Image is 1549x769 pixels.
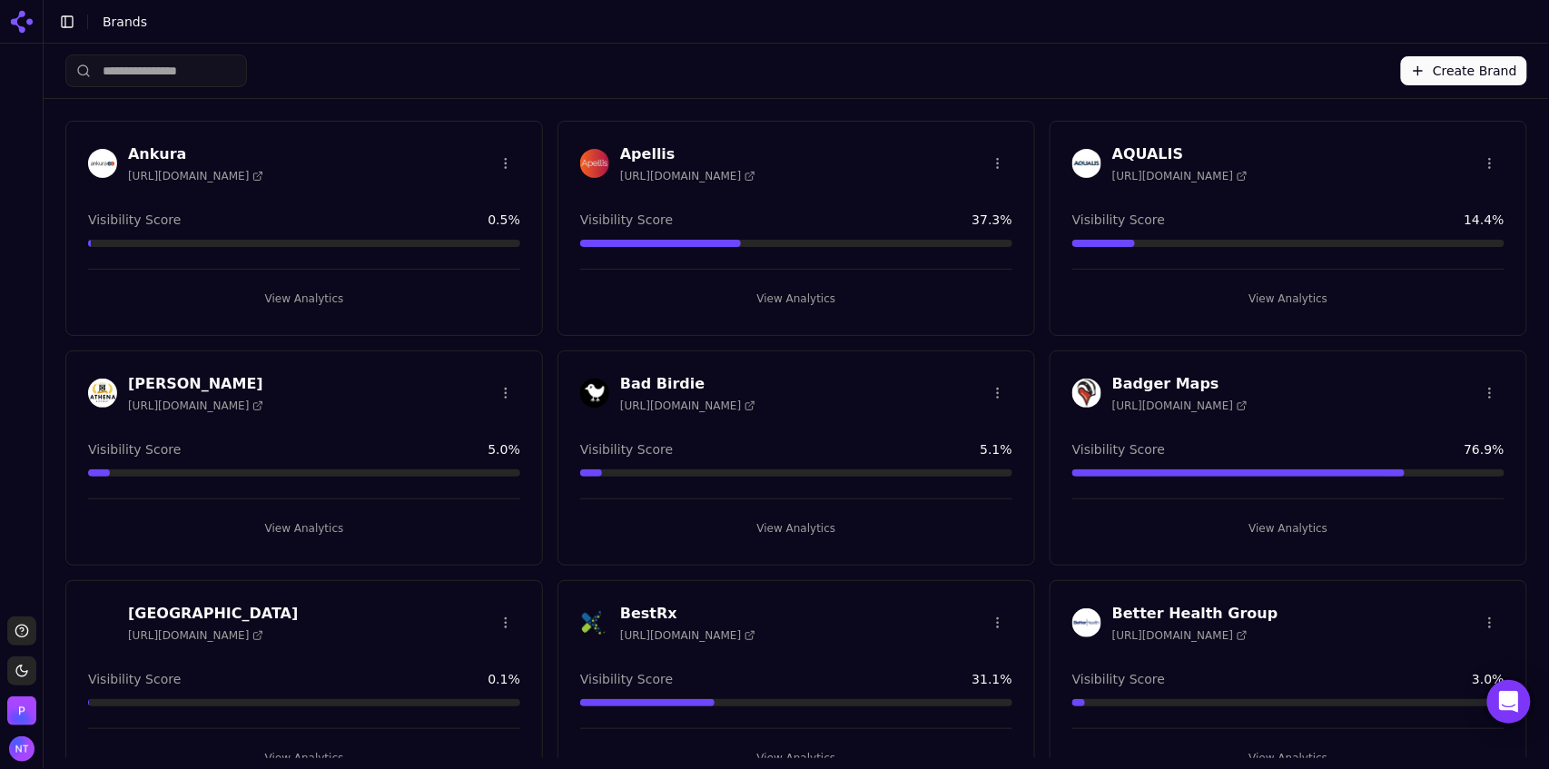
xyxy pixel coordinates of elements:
[980,440,1012,458] span: 5.1 %
[88,211,181,229] span: Visibility Score
[88,440,181,458] span: Visibility Score
[1112,373,1248,395] h3: Badger Maps
[128,169,263,183] span: [URL][DOMAIN_NAME]
[1112,143,1248,165] h3: AQUALIS
[1401,56,1527,85] button: Create Brand
[128,399,263,413] span: [URL][DOMAIN_NAME]
[620,169,755,183] span: [URL][DOMAIN_NAME]
[580,379,609,408] img: Bad Birdie
[580,211,673,229] span: Visibility Score
[580,440,673,458] span: Visibility Score
[1487,680,1531,724] div: Open Intercom Messenger
[972,670,1012,688] span: 31.1 %
[9,736,35,762] button: Open user button
[1112,603,1278,625] h3: Better Health Group
[1072,440,1165,458] span: Visibility Score
[88,284,520,313] button: View Analytics
[1472,670,1505,688] span: 3.0 %
[128,373,263,395] h3: [PERSON_NAME]
[88,514,520,543] button: View Analytics
[580,670,673,688] span: Visibility Score
[488,211,520,229] span: 0.5 %
[620,399,755,413] span: [URL][DOMAIN_NAME]
[103,13,1498,31] nav: breadcrumb
[620,373,755,395] h3: Bad Birdie
[1112,169,1248,183] span: [URL][DOMAIN_NAME]
[1112,399,1248,413] span: [URL][DOMAIN_NAME]
[103,15,147,29] span: Brands
[620,143,755,165] h3: Apellis
[88,379,117,408] img: Athena Bitcoin
[1112,628,1248,643] span: [URL][DOMAIN_NAME]
[1072,379,1101,408] img: Badger Maps
[7,696,36,725] img: Perrill
[580,608,609,637] img: BestRx
[580,149,609,178] img: Apellis
[488,670,520,688] span: 0.1 %
[7,696,36,725] button: Open organization switcher
[88,670,181,688] span: Visibility Score
[580,284,1012,313] button: View Analytics
[9,736,35,762] img: Nate Tower
[488,440,520,458] span: 5.0 %
[128,628,263,643] span: [URL][DOMAIN_NAME]
[1072,608,1101,637] img: Better Health Group
[1465,440,1505,458] span: 76.9 %
[1072,284,1505,313] button: View Analytics
[128,603,298,625] h3: [GEOGRAPHIC_DATA]
[580,514,1012,543] button: View Analytics
[1465,211,1505,229] span: 14.4 %
[88,608,117,637] img: Berkshire
[1072,211,1165,229] span: Visibility Score
[1072,514,1505,543] button: View Analytics
[128,143,263,165] h3: Ankura
[620,603,755,625] h3: BestRx
[972,211,1012,229] span: 37.3 %
[88,149,117,178] img: Ankura
[1072,149,1101,178] img: AQUALIS
[1072,670,1165,688] span: Visibility Score
[620,628,755,643] span: [URL][DOMAIN_NAME]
